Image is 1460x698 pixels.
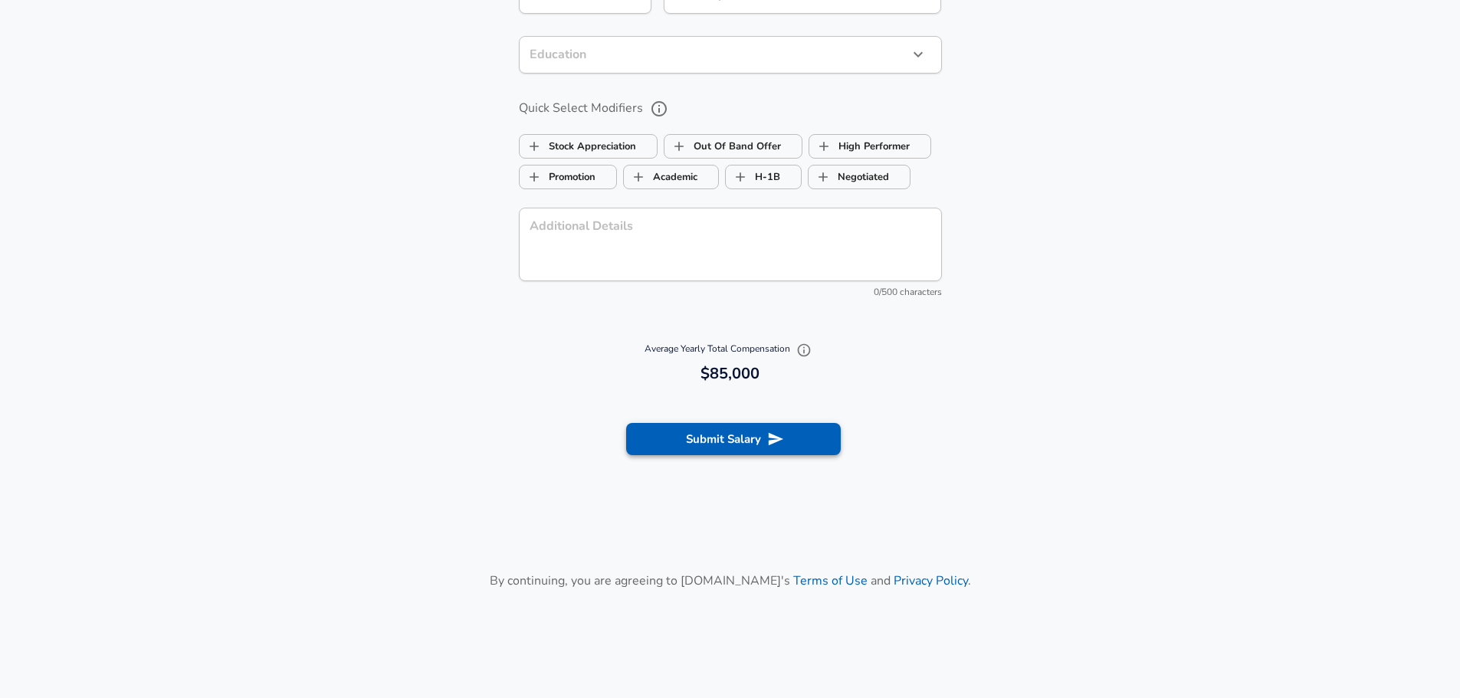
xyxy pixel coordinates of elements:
[809,162,889,192] label: Negotiated
[519,134,658,159] button: Stock AppreciationStock Appreciation
[808,165,910,189] button: NegotiatedNegotiated
[664,134,802,159] button: Out Of Band OfferOut Of Band Offer
[726,162,780,192] label: H-1B
[626,423,841,455] button: Submit Salary
[726,162,755,192] span: H-1B
[793,572,868,589] a: Terms of Use
[792,339,815,362] button: Explain Total Compensation
[519,165,617,189] button: PromotionPromotion
[809,162,838,192] span: Negotiated
[645,342,815,355] span: Average Yearly Total Compensation
[525,362,936,386] h6: $85,000
[520,162,595,192] label: Promotion
[519,285,942,300] div: 0/500 characters
[520,162,549,192] span: Promotion
[664,132,694,161] span: Out Of Band Offer
[520,132,549,161] span: Stock Appreciation
[520,132,636,161] label: Stock Appreciation
[646,96,672,122] button: help
[725,165,802,189] button: H-1BH-1B
[809,134,931,159] button: High PerformerHigh Performer
[809,132,910,161] label: High Performer
[624,162,653,192] span: Academic
[664,132,781,161] label: Out Of Band Offer
[809,132,838,161] span: High Performer
[519,96,942,122] label: Quick Select Modifiers
[894,572,968,589] a: Privacy Policy
[623,165,719,189] button: AcademicAcademic
[624,162,697,192] label: Academic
